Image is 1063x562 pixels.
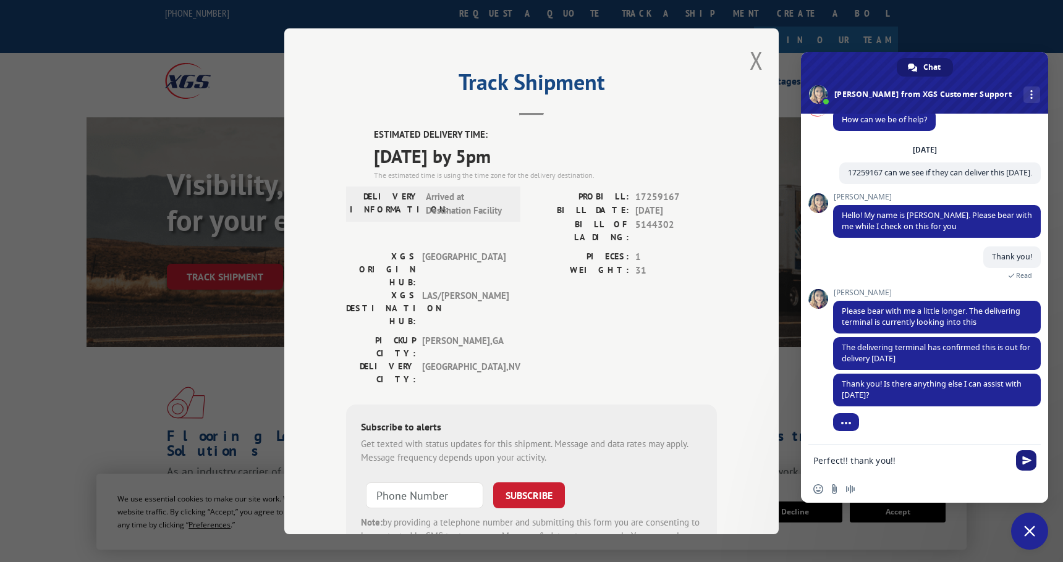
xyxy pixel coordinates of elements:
span: [DATE] by 5pm [374,141,717,169]
button: Close modal [750,44,763,77]
span: 1 [635,250,717,264]
strong: Note: [361,516,383,527]
label: PROBILL: [531,190,629,204]
span: Hello! My name is [PERSON_NAME]. Please bear with me while I check on this for you [842,210,1032,232]
span: [PERSON_NAME] , GA [422,333,506,359]
span: How can we be of help? [842,114,927,125]
div: Subscribe to alerts [361,419,702,437]
label: PICKUP CITY: [346,333,416,359]
span: The delivering terminal has confirmed this is out for delivery [DATE] [842,342,1030,364]
label: ESTIMATED DELIVERY TIME: [374,128,717,142]
label: XGS DESTINATION HUB: [346,288,416,327]
span: Please bear with me a little longer. The delivering terminal is currently looking into this [842,306,1020,327]
span: Send [1016,450,1036,471]
label: BILL DATE: [531,204,629,218]
label: DELIVERY CITY: [346,359,416,385]
div: More channels [1023,86,1040,103]
label: BILL OF LADING: [531,217,629,243]
button: SUBSCRIBE [493,482,565,508]
span: Thank you! [992,251,1032,262]
span: [PERSON_NAME] [833,193,1041,201]
span: Send a file [829,484,839,494]
textarea: Compose your message... [813,455,1009,466]
label: PIECES: [531,250,629,264]
span: 31 [635,264,717,278]
label: DELIVERY INFORMATION: [350,190,420,217]
span: Thank you! Is there anything else I can assist with [DATE]? [842,379,1022,400]
span: 17259167 can we see if they can deliver this [DATE]. [848,167,1032,178]
span: [PERSON_NAME] [833,288,1041,297]
label: XGS ORIGIN HUB: [346,250,416,288]
h2: Track Shipment [346,73,717,97]
span: 17259167 [635,190,717,204]
div: Close chat [1011,513,1048,550]
span: Chat [923,58,941,77]
div: [DATE] [913,146,937,154]
span: Read [1016,271,1032,280]
span: [GEOGRAPHIC_DATA] , NV [422,359,506,385]
span: 5144302 [635,217,717,243]
span: Arrived at Destination Facility [426,190,509,217]
span: [DATE] [635,204,717,218]
div: The estimated time is using the time zone for the delivery destination. [374,169,717,180]
span: Audio message [845,484,855,494]
div: Get texted with status updates for this shipment. Message and data rates may apply. Message frequ... [361,437,702,464]
div: Chat [897,58,953,77]
span: Insert an emoji [813,484,823,494]
span: LAS/[PERSON_NAME] [422,288,506,327]
input: Phone Number [366,482,483,508]
div: by providing a telephone number and submitting this form you are consenting to be contacted by SM... [361,515,702,557]
span: [GEOGRAPHIC_DATA] [422,250,506,288]
label: WEIGHT: [531,264,629,278]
